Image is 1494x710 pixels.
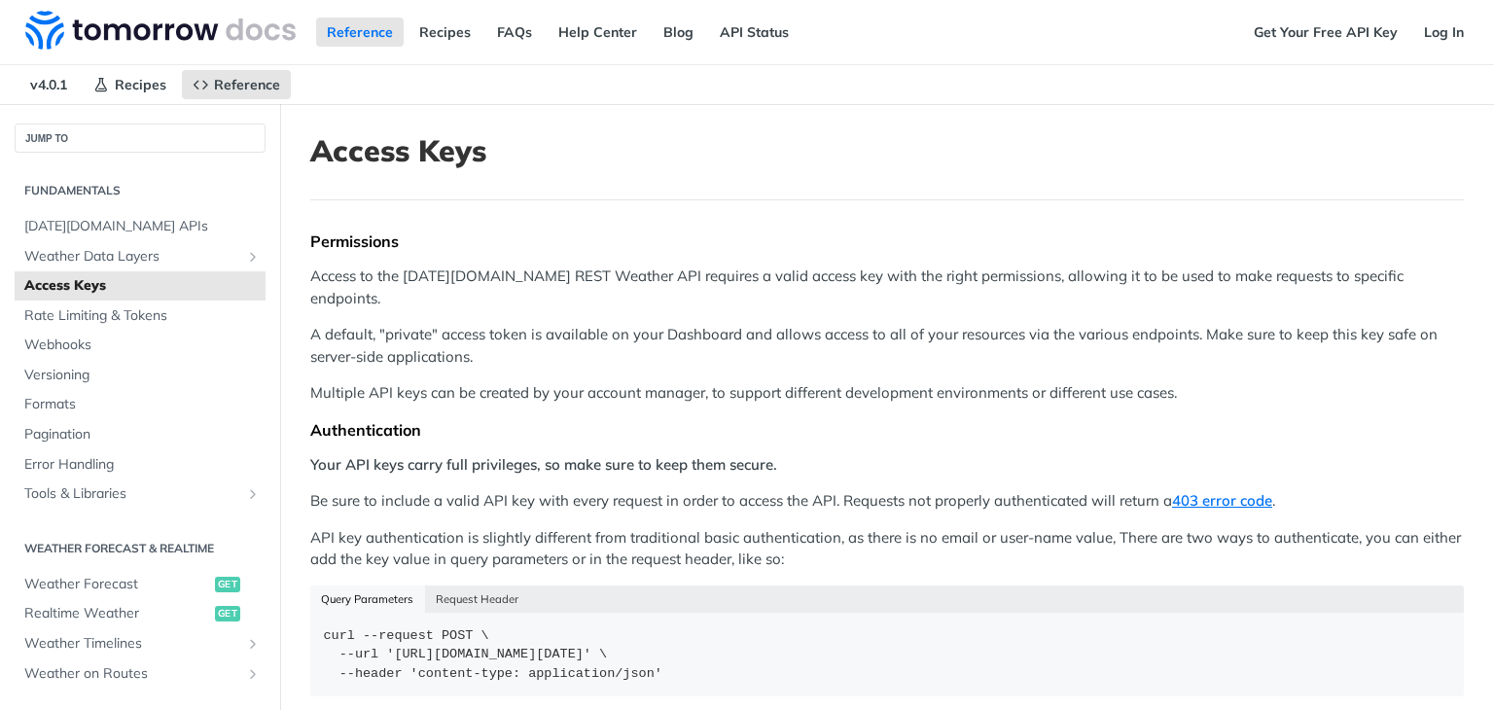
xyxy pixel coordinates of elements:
[214,76,280,93] span: Reference
[15,331,266,360] a: Webhooks
[24,664,240,684] span: Weather on Routes
[15,599,266,628] a: Realtime Weatherget
[24,575,210,594] span: Weather Forecast
[310,527,1464,571] p: API key authentication is slightly different from traditional basic authentication, as there is n...
[24,276,261,296] span: Access Keys
[215,577,240,592] span: get
[25,11,296,50] img: Tomorrow.io Weather API Docs
[15,540,266,557] h2: Weather Forecast & realtime
[15,182,266,199] h2: Fundamentals
[409,18,481,47] a: Recipes
[15,659,266,689] a: Weather on RoutesShow subpages for Weather on Routes
[15,124,266,153] button: JUMP TO
[310,613,1464,696] code: curl --request POST \ --url '[URL][DOMAIN_NAME][DATE]' \ --header 'content-type: application/json'
[15,302,266,331] a: Rate Limiting & Tokens
[83,70,177,99] a: Recipes
[316,18,404,47] a: Reference
[24,484,240,504] span: Tools & Libraries
[15,479,266,509] a: Tools & LibrariesShow subpages for Tools & Libraries
[24,425,261,444] span: Pagination
[1243,18,1408,47] a: Get Your Free API Key
[1413,18,1475,47] a: Log In
[24,336,261,355] span: Webhooks
[15,212,266,241] a: [DATE][DOMAIN_NAME] APIs
[19,70,78,99] span: v4.0.1
[310,231,1464,251] div: Permissions
[24,366,261,385] span: Versioning
[310,490,1464,513] p: Be sure to include a valid API key with every request in order to access the API. Requests not pr...
[425,586,530,613] button: Request Header
[310,266,1464,309] p: Access to the [DATE][DOMAIN_NAME] REST Weather API requires a valid access key with the right per...
[15,271,266,301] a: Access Keys
[24,306,261,326] span: Rate Limiting & Tokens
[215,606,240,621] span: get
[245,486,261,502] button: Show subpages for Tools & Libraries
[24,247,240,266] span: Weather Data Layers
[653,18,704,47] a: Blog
[310,324,1464,368] p: A default, "private" access token is available on your Dashboard and allows access to all of your...
[310,133,1464,168] h1: Access Keys
[15,420,266,449] a: Pagination
[24,395,261,414] span: Formats
[310,382,1464,405] p: Multiple API keys can be created by your account manager, to support different development enviro...
[15,361,266,390] a: Versioning
[15,570,266,599] a: Weather Forecastget
[15,390,266,419] a: Formats
[548,18,648,47] a: Help Center
[709,18,800,47] a: API Status
[310,420,1464,440] div: Authentication
[245,249,261,265] button: Show subpages for Weather Data Layers
[24,217,261,236] span: [DATE][DOMAIN_NAME] APIs
[24,604,210,623] span: Realtime Weather
[24,634,240,654] span: Weather Timelines
[15,629,266,658] a: Weather TimelinesShow subpages for Weather Timelines
[310,455,777,474] strong: Your API keys carry full privileges, so make sure to keep them secure.
[182,70,291,99] a: Reference
[486,18,543,47] a: FAQs
[15,242,266,271] a: Weather Data LayersShow subpages for Weather Data Layers
[115,76,166,93] span: Recipes
[245,666,261,682] button: Show subpages for Weather on Routes
[245,636,261,652] button: Show subpages for Weather Timelines
[24,455,261,475] span: Error Handling
[1172,491,1272,510] a: 403 error code
[15,450,266,479] a: Error Handling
